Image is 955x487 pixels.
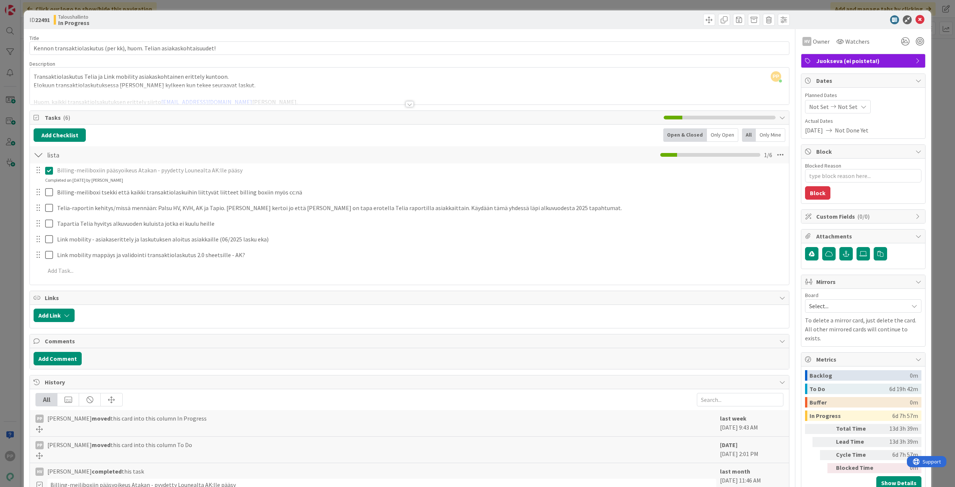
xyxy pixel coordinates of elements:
[92,468,122,475] b: completed
[816,212,912,221] span: Custom Fields
[889,384,918,394] div: 6d 19h 42m
[910,370,918,381] div: 0m
[720,441,738,449] b: [DATE]
[45,378,776,387] span: History
[720,415,746,422] b: last week
[707,128,738,142] div: Only Open
[816,76,912,85] span: Dates
[805,293,818,298] span: Board
[805,117,921,125] span: Actual Dates
[816,355,912,364] span: Metrics
[45,177,123,184] div: Completed on [DATE] by [PERSON_NAME]
[802,37,811,46] div: HV
[880,450,918,460] div: 6d 7h 57m
[47,414,207,423] span: [PERSON_NAME] this card into this column In Progress
[29,41,789,55] input: type card name here...
[771,71,781,82] span: PP
[57,251,784,259] p: Link mobility mappäys ja validointi transaktiolaskutus 2.0 sheetsille - AK?
[663,128,707,142] div: Open & Closed
[63,114,70,121] span: ( 6 )
[835,126,868,135] span: Not Done Yet
[57,188,784,197] p: Billing-meiliboxi tsekki että kaikki transaktiolaskuihin liittyvät liitteet billing boxiin myös c...
[810,370,910,381] div: Backlog
[57,204,784,212] p: Telia-raportin kehitys/missä mennään: Palsu HV, KVH, AK ja Tapio. [PERSON_NAME] kertoi jo että [P...
[34,72,785,81] p: Transaktiolaskutus Telia ja Link mobility asiakaskohtainen erittely kuntoon.
[35,468,44,476] div: HV
[813,37,830,46] span: Owner
[57,219,784,228] p: Tapartia Telia hyvitys alkuvuoden kuluista jotka ei kuulu heille
[45,148,213,162] input: Add Checklist...
[805,316,921,343] p: To delete a mirror card, just delete the card. All other mirrored cards will continue to exists.
[809,102,829,111] span: Not Set
[57,166,784,175] p: Billing-meiliboxiin pääsyoikeus Atakan - pyydetty Lounealta AK:lle pääsy
[57,235,784,244] p: Link mobility - asiakaserittely ja laskutuksen aloitus asiakkaille (06/2025 lasku eka)
[838,102,858,111] span: Not Set
[809,301,905,311] span: Select...
[810,384,889,394] div: To Do
[805,162,841,169] label: Blocked Reason
[816,232,912,241] span: Attachments
[34,309,75,322] button: Add Link
[756,128,785,142] div: Only Mine
[45,337,776,346] span: Comments
[720,468,750,475] b: last month
[910,397,918,408] div: 0m
[836,450,877,460] div: Cycle Time
[58,14,90,20] span: Taloushallinto
[805,126,823,135] span: [DATE]
[16,1,34,10] span: Support
[816,147,912,156] span: Block
[836,463,877,473] div: Blocked Time
[29,35,39,41] label: Title
[34,352,82,365] button: Add Comment
[836,424,877,434] div: Total Time
[764,150,772,159] span: 1 / 6
[697,393,783,406] input: Search...
[35,415,44,423] div: PP
[34,81,785,90] p: Elokuun transaktiolaskutuksessa [PERSON_NAME] kylkeen kun tekee seuraavat laskut.
[45,113,660,122] span: Tasks
[720,414,783,433] div: [DATE] 9:43 AM
[805,91,921,99] span: Planned Dates
[29,15,50,24] span: ID
[36,393,57,406] div: All
[810,410,892,421] div: In Progress
[816,56,912,65] span: Juokseva (ei poisteta!)
[892,410,918,421] div: 6d 7h 57m
[34,128,86,142] button: Add Checklist
[836,437,877,447] div: Lead Time
[35,16,50,24] b: 22491
[742,128,756,142] div: All
[720,440,783,459] div: [DATE] 2:01 PM
[857,213,870,220] span: ( 0/0 )
[35,441,44,449] div: PP
[92,415,110,422] b: moved
[805,186,830,200] button: Block
[880,437,918,447] div: 13d 3h 39m
[816,277,912,286] span: Mirrors
[880,463,918,473] div: 0m
[58,20,90,26] b: In Progress
[47,467,144,476] span: [PERSON_NAME] this task
[880,424,918,434] div: 13d 3h 39m
[92,441,110,449] b: moved
[47,440,192,449] span: [PERSON_NAME] this card into this column To Do
[810,397,910,408] div: Buffer
[45,293,776,302] span: Links
[845,37,870,46] span: Watchers
[29,60,55,67] span: Description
